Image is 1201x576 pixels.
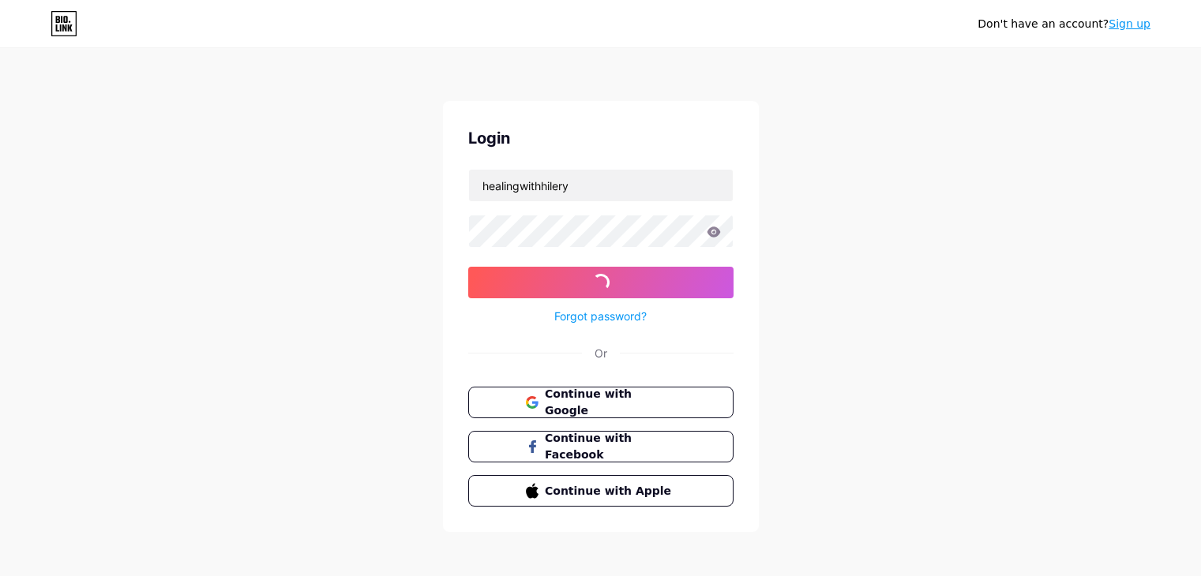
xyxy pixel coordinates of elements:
button: Continue with Facebook [468,431,734,462]
span: Continue with Google [545,386,675,419]
span: Continue with Apple [545,483,675,499]
span: Continue with Facebook [545,430,675,463]
div: Login [468,126,734,150]
a: Forgot password? [554,308,647,324]
div: Don't have an account? [978,16,1150,32]
input: Username [469,170,733,201]
a: Sign up [1109,17,1150,30]
button: Continue with Apple [468,475,734,507]
div: Or [595,345,607,361]
button: Continue with Google [468,387,734,418]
